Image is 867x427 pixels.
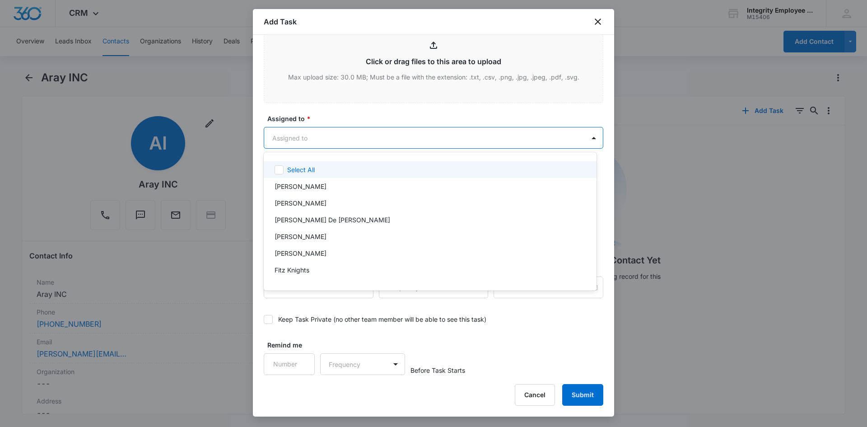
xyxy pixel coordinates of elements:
p: [PERSON_NAME] De [PERSON_NAME] [275,215,390,225]
p: [PERSON_NAME] [275,232,326,241]
p: Integrity Accounting [275,282,335,291]
p: Select All [287,165,315,174]
p: Fitz Knights [275,265,309,275]
p: [PERSON_NAME] [275,198,326,208]
p: [PERSON_NAME] [275,249,326,258]
p: [PERSON_NAME] [275,182,326,191]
